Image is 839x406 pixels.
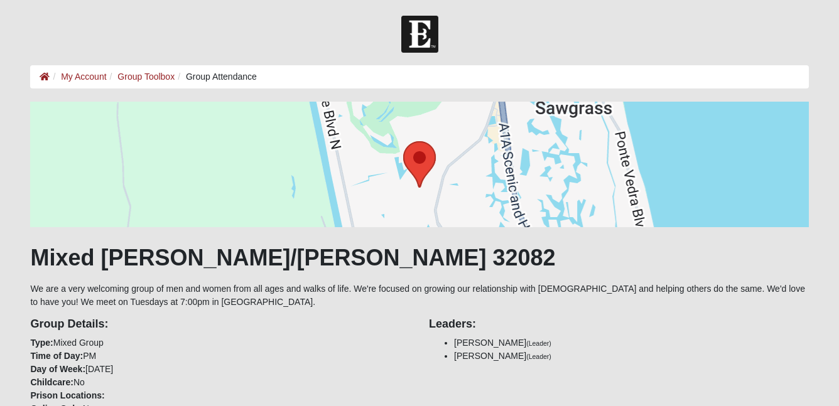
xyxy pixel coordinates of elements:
strong: Day of Week: [30,364,85,374]
li: [PERSON_NAME] [454,336,809,350]
h4: Leaders: [429,318,809,331]
a: Group Toolbox [117,72,175,82]
li: Group Attendance [175,70,257,83]
img: Church of Eleven22 Logo [401,16,438,53]
li: [PERSON_NAME] [454,350,809,363]
a: My Account [61,72,106,82]
h1: Mixed [PERSON_NAME]/[PERSON_NAME] 32082 [30,244,808,271]
strong: Time of Day: [30,351,83,361]
strong: Childcare: [30,377,73,387]
small: (Leader) [526,339,551,347]
small: (Leader) [526,353,551,360]
h4: Group Details: [30,318,410,331]
strong: Type: [30,338,53,348]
